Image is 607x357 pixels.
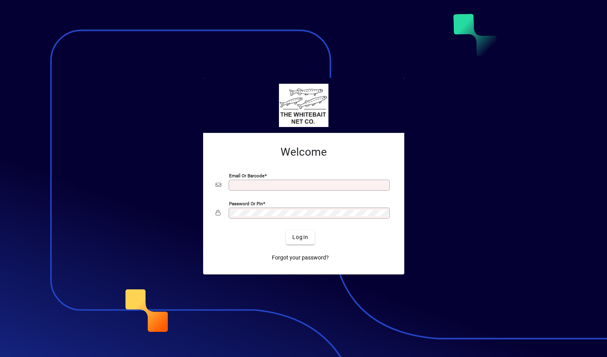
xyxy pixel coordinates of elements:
button: Login [286,230,315,245]
h2: Welcome [216,145,392,159]
span: Forgot your password? [272,254,329,262]
a: Forgot your password? [269,251,332,265]
mat-label: Password or Pin [229,201,263,206]
span: Login [292,233,308,241]
mat-label: Email or Barcode [229,173,264,178]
